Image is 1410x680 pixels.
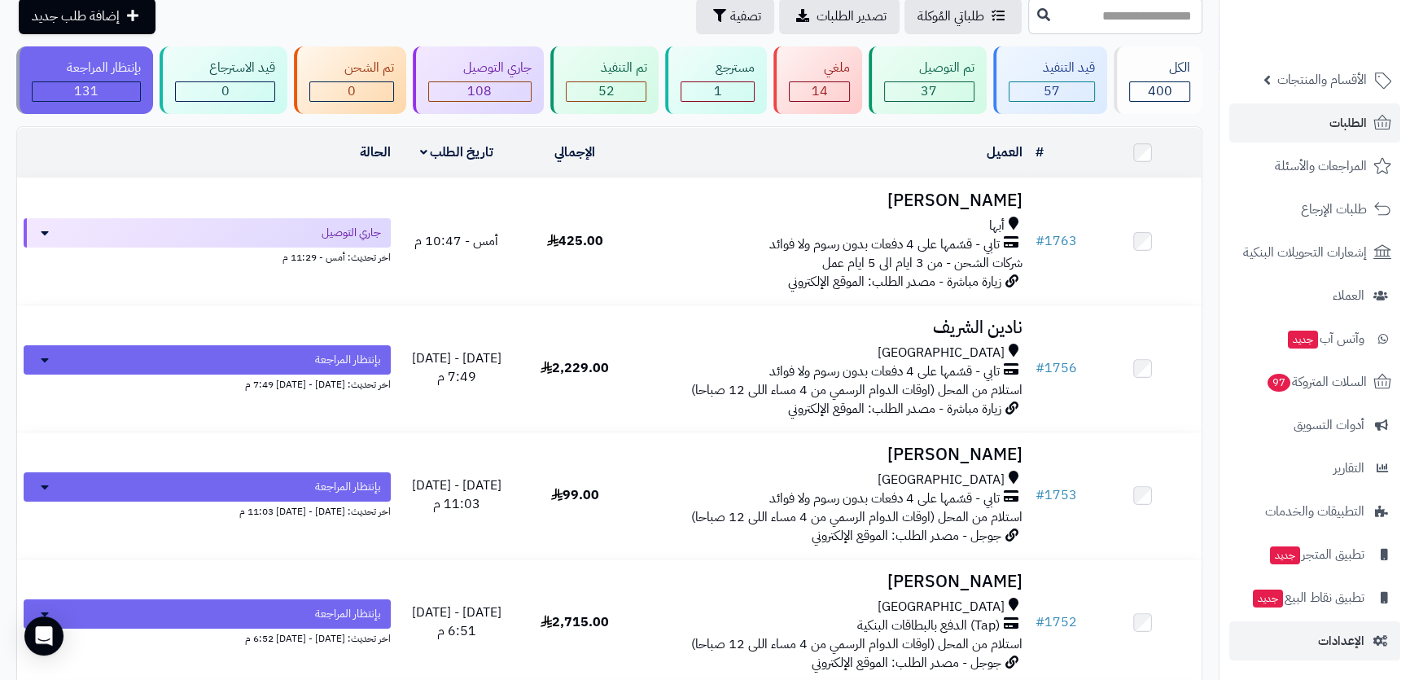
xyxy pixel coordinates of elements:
span: بإنتظار المراجعة [315,606,381,622]
a: تطبيق المتجرجديد [1229,535,1400,574]
span: 0 [348,81,356,101]
span: السلات المتروكة [1266,371,1367,393]
span: 14 [812,81,828,101]
span: طلباتي المُوكلة [917,7,984,26]
a: مسترجع 1 [662,46,770,114]
span: 108 [467,81,492,101]
div: 0 [310,82,393,101]
h3: [PERSON_NAME] [641,573,1022,591]
a: وآتس آبجديد [1229,319,1400,358]
span: 2,229.00 [541,358,609,378]
div: الكل [1129,59,1190,77]
img: logo-2.png [1299,46,1395,80]
span: الطلبات [1329,112,1367,134]
span: أدوات التسويق [1294,414,1364,437]
a: بإنتظار المراجعة 131 [13,46,156,114]
div: اخر تحديث: [DATE] - [DATE] 6:52 م [24,629,391,646]
span: # [1036,231,1044,251]
span: 37 [921,81,937,101]
a: تم التنفيذ 52 [547,46,663,114]
span: تصدير الطلبات [817,7,887,26]
span: جوجل - مصدر الطلب: الموقع الإلكتروني [812,526,1001,546]
span: جاري التوصيل [322,225,381,241]
div: 14 [790,82,849,101]
span: جديد [1270,546,1300,564]
span: طلبات الإرجاع [1301,198,1367,221]
a: التقارير [1229,449,1400,488]
span: التطبيقات والخدمات [1265,500,1364,523]
span: [GEOGRAPHIC_DATA] [878,344,1005,362]
a: إشعارات التحويلات البنكية [1229,233,1400,272]
span: تطبيق نقاط البيع [1251,586,1364,609]
div: Open Intercom Messenger [24,616,63,656]
span: بإنتظار المراجعة [315,479,381,495]
span: أمس - 10:47 م [414,231,498,251]
span: الأقسام والمنتجات [1277,68,1367,91]
span: استلام من المحل (اوقات الدوام الرسمي من 4 مساء اللى 12 صباحا) [691,380,1022,400]
a: تطبيق نقاط البيعجديد [1229,578,1400,617]
a: السلات المتروكة97 [1229,362,1400,401]
a: العميل [987,143,1022,162]
a: قيد الاسترجاع 0 [156,46,291,114]
div: تم التنفيذ [566,59,647,77]
a: # [1036,143,1044,162]
span: التقارير [1333,457,1364,480]
a: طلبات الإرجاع [1229,190,1400,229]
span: جوجل - مصدر الطلب: الموقع الإلكتروني [812,653,1001,673]
span: 131 [74,81,99,101]
h3: [PERSON_NAME] [641,445,1022,464]
a: جاري التوصيل 108 [409,46,547,114]
span: 2,715.00 [541,612,609,632]
div: قيد التنفيذ [1009,59,1096,77]
span: إشعارات التحويلات البنكية [1243,241,1367,264]
span: جديد [1288,331,1318,349]
span: [DATE] - [DATE] 11:03 م [412,476,501,514]
span: [GEOGRAPHIC_DATA] [878,598,1005,616]
span: تطبيق المتجر [1268,543,1364,566]
div: 57 [1009,82,1095,101]
span: 0 [221,81,230,101]
h3: [PERSON_NAME] [641,191,1022,210]
span: 57 [1044,81,1060,101]
span: استلام من المحل (اوقات الدوام الرسمي من 4 مساء اللى 12 صباحا) [691,507,1022,527]
div: اخر تحديث: [DATE] - [DATE] 11:03 م [24,502,391,519]
div: تم الشحن [309,59,394,77]
a: تاريخ الطلب [420,143,494,162]
div: قيد الاسترجاع [175,59,276,77]
span: المراجعات والأسئلة [1275,155,1367,178]
span: 52 [598,81,615,101]
span: (Tap) الدفع بالبطاقات البنكية [857,616,1000,635]
a: #1753 [1036,485,1077,505]
div: 0 [176,82,275,101]
a: العملاء [1229,276,1400,315]
div: اخر تحديث: أمس - 11:29 م [24,248,391,265]
a: الحالة [360,143,391,162]
span: 1 [714,81,722,101]
div: 131 [33,82,140,101]
a: ملغي 14 [770,46,865,114]
span: # [1036,358,1044,378]
a: تم الشحن 0 [291,46,409,114]
div: 1 [681,82,754,101]
span: أبها [989,217,1005,235]
span: [DATE] - [DATE] 6:51 م [412,603,501,641]
span: تابي - قسّمها على 4 دفعات بدون رسوم ولا فوائد [769,362,1000,381]
a: #1752 [1036,612,1077,632]
span: شركات الشحن - من 3 ايام الى 5 ايام عمل [822,253,1022,273]
div: جاري التوصيل [428,59,532,77]
span: 99.00 [551,485,599,505]
a: قيد التنفيذ 57 [990,46,1111,114]
div: 108 [429,82,531,101]
div: ملغي [789,59,850,77]
div: 52 [567,82,646,101]
span: زيارة مباشرة - مصدر الطلب: الموقع الإلكتروني [788,399,1001,419]
span: [GEOGRAPHIC_DATA] [878,471,1005,489]
a: أدوات التسويق [1229,406,1400,445]
span: الإعدادات [1318,630,1364,652]
a: المراجعات والأسئلة [1229,147,1400,186]
span: تابي - قسّمها على 4 دفعات بدون رسوم ولا فوائد [769,235,1000,254]
span: زيارة مباشرة - مصدر الطلب: الموقع الإلكتروني [788,272,1001,292]
span: وآتس آب [1286,327,1364,350]
a: تم التوصيل 37 [865,46,990,114]
span: 425.00 [547,231,603,251]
